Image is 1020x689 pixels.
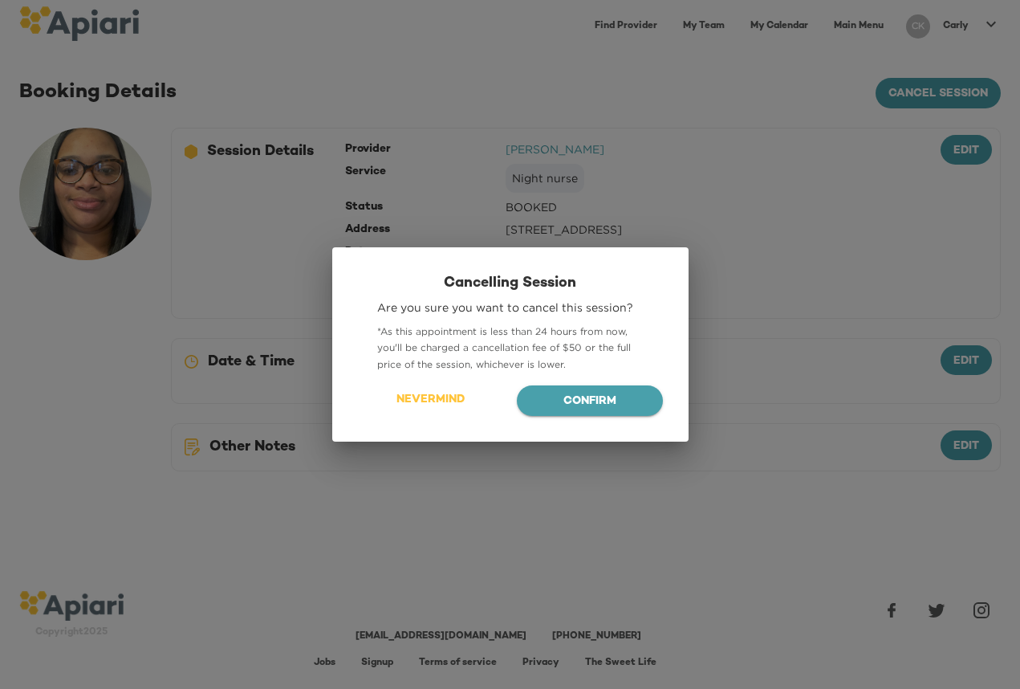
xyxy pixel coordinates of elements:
span: Confirm [530,392,650,412]
button: Confirm [517,385,663,416]
h2: Cancelling Session [358,273,663,293]
span: Nevermind [372,390,490,410]
div: Are you sure you want to cancel this session? [358,293,663,322]
span: * As this appointment is less than 24 hours from now, you'll be charged a cancellation fee of $50... [377,326,631,370]
button: Nevermind [358,385,504,415]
